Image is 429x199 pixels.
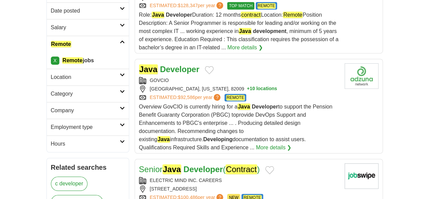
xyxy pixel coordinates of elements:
div: [GEOGRAPHIC_DATA], [US_STATE], 82009 [139,85,339,93]
em: Java [152,12,164,18]
h2: Hours [51,140,120,148]
h2: Related searches [51,162,125,172]
em: Remote [62,57,83,64]
img: Company logo [345,163,378,189]
em: Java [157,136,170,143]
em: Java [162,164,181,174]
div: ELECTRIC MIND INC. CAREERS [139,177,339,184]
span: ? [216,2,223,9]
a: More details ❯ [227,44,263,52]
h2: Salary [51,23,120,32]
a: c developer [51,177,88,191]
h2: Company [51,106,120,115]
h2: Category [51,90,120,98]
h2: Location [51,73,120,81]
strong: development [253,28,287,34]
a: X [51,56,59,65]
a: Remote [47,36,129,52]
em: Java [139,64,158,74]
button: +10 locations [247,85,277,93]
span: TOP MATCH [227,2,254,10]
strong: Developer [166,12,192,18]
span: ? [214,94,220,101]
a: Employment type [47,119,129,135]
span: Role: Duration: 12 months Location: Position Description: A Senior Programmer is responsible for ... [139,12,338,50]
button: Add to favorite jobs [205,66,214,74]
div: [STREET_ADDRESS] [139,185,339,193]
button: Add to favorite jobs [265,166,274,174]
em: Remote [51,41,72,47]
a: SeniorJava Developer(Contract) [139,164,260,174]
span: $92,586 [178,95,195,100]
img: GovCIO logo [345,63,378,89]
em: Contract [226,164,257,174]
span: $128,347 [178,3,197,8]
strong: Developer [252,104,278,110]
a: Category [47,85,129,102]
h2: Date posted [51,7,120,15]
a: GOVCIO [150,78,169,83]
em: REMOTE [257,3,275,9]
strong: Developer [160,65,199,74]
a: ESTIMATED:$128,347per year? [150,2,225,10]
span: + [247,85,250,93]
a: Hours [47,135,129,152]
a: Salary [47,19,129,36]
em: Remote [283,12,303,18]
a: Java Developer [139,64,199,74]
a: More details ❯ [256,144,292,152]
em: Java [237,103,250,110]
a: Location [47,69,129,85]
a: Company [47,102,129,119]
strong: jobs [62,57,94,64]
em: REMOTE [226,95,244,100]
strong: Developer [183,165,223,174]
em: contract [241,12,261,18]
em: Java [239,28,252,34]
h2: Employment type [51,123,120,131]
a: ESTIMATED:$92,586per year? [150,94,222,101]
strong: Developing [203,136,232,142]
a: Date posted [47,2,129,19]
